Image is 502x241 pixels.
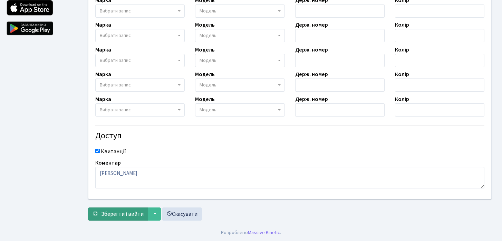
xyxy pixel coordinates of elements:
[100,8,131,15] span: Вибрати запис
[200,8,216,15] span: Модель
[95,131,484,141] h4: Доступ
[248,229,280,236] a: Massive Kinetic
[295,70,328,78] label: Держ. номер
[395,46,409,54] label: Колір
[162,207,202,221] a: Скасувати
[295,46,328,54] label: Держ. номер
[395,21,409,29] label: Колір
[95,167,484,188] textarea: [PERSON_NAME]
[100,57,131,64] span: Вибрати запис
[200,82,216,89] span: Модель
[200,32,216,39] span: Модель
[88,207,148,221] button: Зберегти і вийти
[195,21,215,29] label: Модель
[101,147,126,156] label: Квитанції
[100,32,131,39] span: Вибрати запис
[95,46,111,54] label: Марка
[100,106,131,113] span: Вибрати запис
[195,70,215,78] label: Модель
[101,210,144,218] span: Зберегти і вийти
[395,95,409,103] label: Колір
[295,21,328,29] label: Держ. номер
[221,229,281,237] div: Розроблено .
[95,95,111,103] label: Марка
[195,46,215,54] label: Модель
[95,159,121,167] label: Коментар
[95,70,111,78] label: Марка
[295,95,328,103] label: Держ. номер
[200,57,216,64] span: Модель
[95,21,111,29] label: Марка
[100,82,131,89] span: Вибрати запис
[200,106,216,113] span: Модель
[195,95,215,103] label: Модель
[395,70,409,78] label: Колір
